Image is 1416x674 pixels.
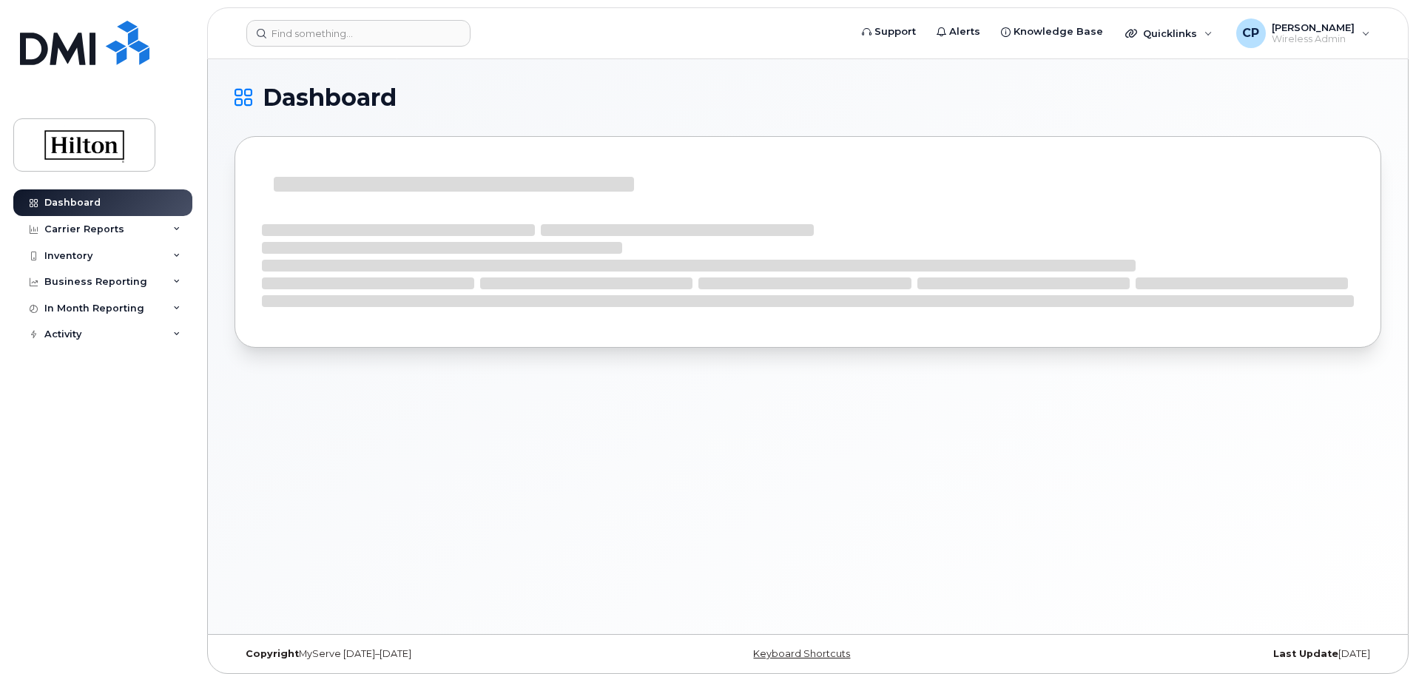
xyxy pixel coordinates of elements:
div: [DATE] [999,648,1381,660]
span: Dashboard [263,87,397,109]
div: MyServe [DATE]–[DATE] [235,648,617,660]
strong: Last Update [1273,648,1338,659]
strong: Copyright [246,648,299,659]
a: Keyboard Shortcuts [753,648,850,659]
